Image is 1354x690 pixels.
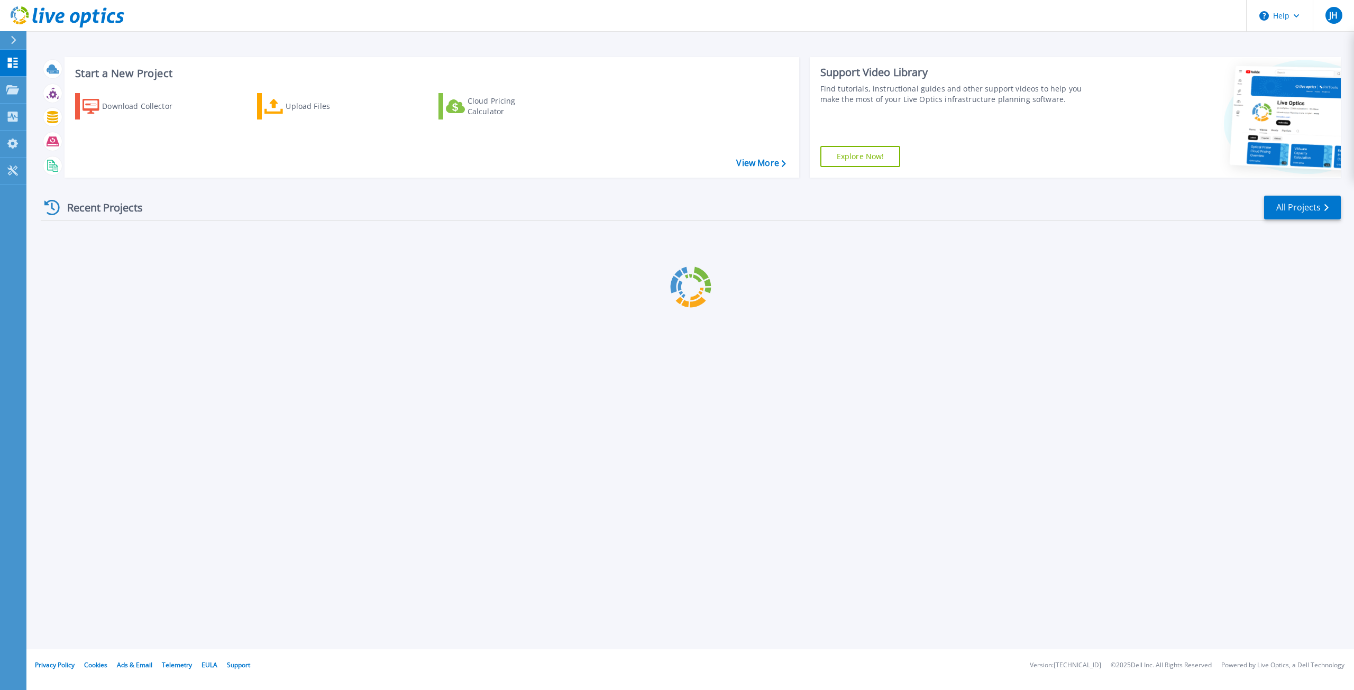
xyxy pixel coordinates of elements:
a: Cloud Pricing Calculator [438,93,556,119]
li: © 2025 Dell Inc. All Rights Reserved [1111,662,1212,669]
div: Support Video Library [820,66,1095,79]
a: Upload Files [257,93,375,119]
a: All Projects [1264,196,1341,219]
a: View More [736,158,785,168]
h3: Start a New Project [75,68,785,79]
div: Cloud Pricing Calculator [468,96,552,117]
a: Telemetry [162,660,192,669]
a: Privacy Policy [35,660,75,669]
span: JH [1329,11,1338,20]
div: Upload Files [286,96,370,117]
li: Version: [TECHNICAL_ID] [1030,662,1101,669]
a: EULA [202,660,217,669]
div: Find tutorials, instructional guides and other support videos to help you make the most of your L... [820,84,1095,105]
div: Download Collector [102,96,187,117]
li: Powered by Live Optics, a Dell Technology [1221,662,1344,669]
a: Explore Now! [820,146,901,167]
a: Ads & Email [117,660,152,669]
a: Download Collector [75,93,193,119]
a: Support [227,660,250,669]
div: Recent Projects [41,195,157,220]
a: Cookies [84,660,107,669]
